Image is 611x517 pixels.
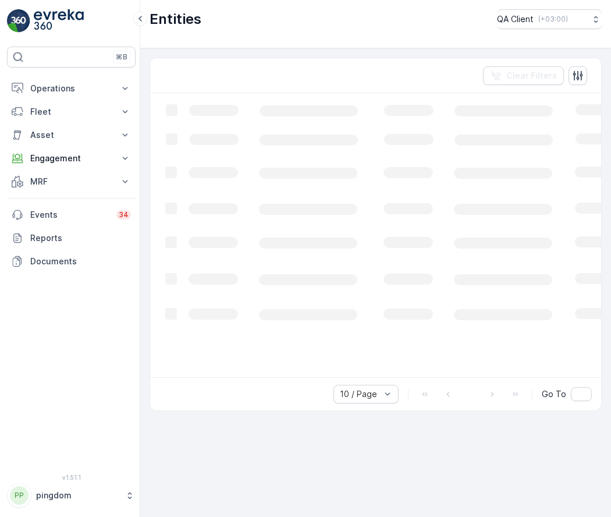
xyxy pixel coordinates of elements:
[30,209,109,221] p: Events
[7,250,136,273] a: Documents
[7,123,136,147] button: Asset
[7,9,30,33] img: logo
[506,70,557,82] p: Clear Filters
[538,15,568,24] p: ( +03:00 )
[119,210,129,219] p: 34
[7,147,136,170] button: Engagement
[542,388,566,400] span: Go To
[497,9,602,29] button: QA Client(+03:00)
[483,66,564,85] button: Clear Filters
[30,176,112,187] p: MRF
[7,483,136,508] button: PPpingdom
[150,10,201,29] p: Entities
[7,203,136,226] a: Events34
[34,9,84,33] img: logo_light-DOdMpM7g.png
[7,100,136,123] button: Fleet
[30,83,112,94] p: Operations
[30,256,131,267] p: Documents
[30,129,112,141] p: Asset
[116,52,127,62] p: ⌘B
[497,13,534,25] p: QA Client
[7,226,136,250] a: Reports
[10,486,29,505] div: PP
[7,170,136,193] button: MRF
[30,153,112,164] p: Engagement
[7,474,136,481] span: v 1.51.1
[36,490,119,501] p: pingdom
[7,77,136,100] button: Operations
[30,106,112,118] p: Fleet
[30,232,131,244] p: Reports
